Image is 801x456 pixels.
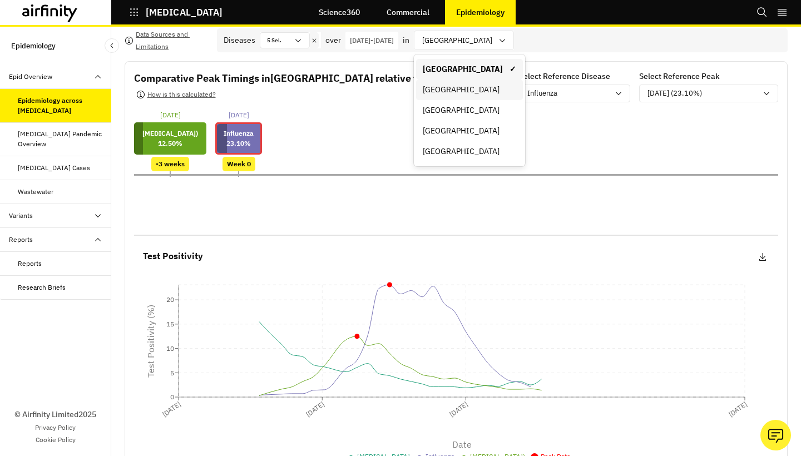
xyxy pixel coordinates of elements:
a: Cookie Policy [36,435,76,445]
p: © Airfinity Limited 2025 [14,409,96,420]
div: Wastewater [18,187,53,197]
p: [MEDICAL_DATA]) [142,128,198,138]
button: Data Sources and Limitations [125,32,208,49]
p: Epidemiology [11,36,56,56]
p: Test Positivity [143,249,203,264]
p: in [403,34,409,46]
p: Influenza [527,88,557,99]
div: Diseases [224,34,255,46]
div: 5 Sel. [260,33,294,48]
p: [DATE] [229,110,249,120]
button: Ask our analysts [760,420,791,450]
div: -3 weeks [151,157,189,171]
div: [GEOGRAPHIC_DATA] [423,125,516,137]
p: [DATE] (23.10%) [647,88,702,99]
tspan: [DATE] [448,400,469,419]
div: Week 0 [222,157,255,171]
p: Select Reference Peak [639,71,720,82]
p: 12.50 % [142,138,198,148]
p: Select Reference Disease [519,71,610,82]
div: Variants [9,211,33,221]
tspan: Test Positivity (%) [145,305,156,378]
p: How is this calculated? [147,88,216,101]
p: Influenza [224,128,254,138]
div: Epidemiology across [MEDICAL_DATA] [18,96,102,116]
button: Search [756,3,768,22]
div: [MEDICAL_DATA] Cases [18,163,90,173]
tspan: Date [452,439,472,450]
p: Comparative Peak Timings in [GEOGRAPHIC_DATA] relative to Influenza [134,71,468,86]
tspan: 0 [170,393,174,401]
span: ✓ [510,63,516,75]
p: [DATE] [160,110,181,120]
tspan: [DATE] [304,400,326,419]
button: Close Sidebar [105,38,119,53]
div: [MEDICAL_DATA] Pandemic Overview [18,129,102,149]
p: over [325,34,341,46]
button: [MEDICAL_DATA] [129,3,222,22]
div: [GEOGRAPHIC_DATA] [423,146,516,157]
tspan: 10 [166,344,174,353]
p: [DATE] - [DATE] [350,36,394,46]
div: [GEOGRAPHIC_DATA] [423,105,516,116]
button: How is this calculated? [134,86,217,103]
p: Data Sources and Limitations [136,28,208,53]
div: [GEOGRAPHIC_DATA] [423,63,516,75]
div: Epid Overview [9,72,52,82]
p: Epidemiology [456,8,505,17]
a: Privacy Policy [35,423,76,433]
div: Research Briefs [18,282,66,293]
div: [GEOGRAPHIC_DATA] [423,84,516,96]
tspan: 20 [166,295,174,304]
div: Reports [9,235,33,245]
tspan: 15 [166,320,174,328]
div: Reports [18,259,42,269]
tspan: 5 [170,369,174,377]
tspan: [DATE] [161,400,182,419]
tspan: [DATE] [727,400,749,419]
p: [MEDICAL_DATA] [146,7,222,17]
p: 23.10 % [224,138,254,148]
